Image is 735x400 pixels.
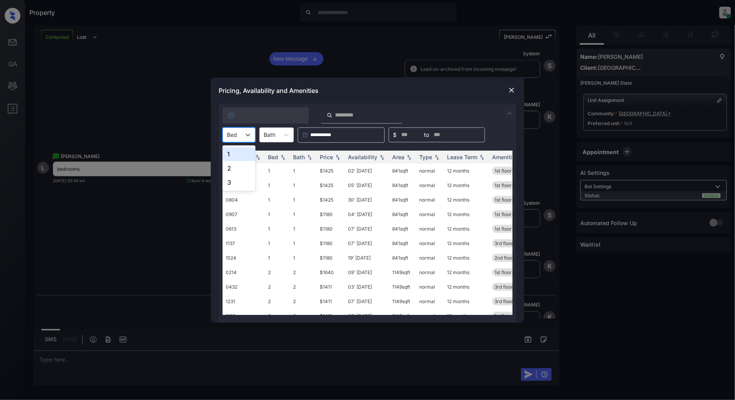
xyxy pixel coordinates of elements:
td: 1149 sqft [389,294,416,309]
td: 1 [290,193,317,207]
td: $1640 [317,265,345,280]
td: 19' [DATE] [345,251,389,265]
div: Amenities [492,154,518,160]
td: $1180 [317,251,345,265]
td: $1411 [317,280,345,294]
td: normal [416,280,444,294]
div: Bed [268,154,278,160]
div: Type [419,154,432,160]
img: sorting [478,154,486,160]
div: Price [320,154,333,160]
td: 1213 [223,309,265,323]
td: 07' [DATE] [345,294,389,309]
span: 1st floor [494,182,512,188]
td: normal [416,236,444,251]
td: 12 months [444,222,489,236]
td: 2 [265,265,290,280]
td: 2 [290,280,317,294]
td: 1 [265,193,290,207]
img: icon-zuma [327,112,333,119]
td: normal [416,178,444,193]
td: 07' [DATE] [345,236,389,251]
td: normal [416,207,444,222]
td: 0613 [223,222,265,236]
td: 04' [DATE] [345,207,389,222]
td: 02' [DATE] [345,164,389,178]
td: normal [416,222,444,236]
td: $1411 [317,294,345,309]
img: icon-zuma [227,111,235,119]
td: normal [416,265,444,280]
td: 1 [265,222,290,236]
td: 1149 sqft [389,280,416,294]
td: 2 [290,294,317,309]
div: Availability [348,154,377,160]
td: 1 [290,222,317,236]
div: 3 [223,175,255,189]
td: 09' [DATE] [345,265,389,280]
td: 841 sqft [389,251,416,265]
td: 30' [DATE] [345,193,389,207]
td: 07' [DATE] [345,222,389,236]
td: $1411 [317,309,345,323]
div: Lease Term [447,154,477,160]
td: normal [416,193,444,207]
img: sorting [433,154,441,160]
span: 3rd floor [494,298,513,304]
td: $1180 [317,207,345,222]
td: 841 sqft [389,193,416,207]
td: $1425 [317,178,345,193]
td: 1 [290,164,317,178]
img: sorting [405,154,413,160]
td: 07' [DATE] [345,309,389,323]
td: 1 [265,251,290,265]
span: 1st floor [494,269,512,275]
td: 12 months [444,265,489,280]
div: Pricing, Availability and Amenities [211,78,524,104]
div: Bath [293,154,305,160]
span: 1st floor [494,168,512,174]
td: $1180 [317,236,345,251]
img: sorting [306,154,313,160]
span: 1st floor [494,197,512,203]
td: normal [416,294,444,309]
td: 05' [DATE] [345,178,389,193]
td: 1524 [223,251,265,265]
td: normal [416,251,444,265]
div: 2 [223,161,255,175]
td: 1 [265,178,290,193]
td: 1 [290,251,317,265]
td: 12 months [444,164,489,178]
td: 841 sqft [389,178,416,193]
span: 3rd floor [494,240,513,246]
td: 12 months [444,178,489,193]
td: $1180 [317,222,345,236]
td: 841 sqft [389,207,416,222]
div: Area [392,154,404,160]
td: 12 months [444,280,489,294]
td: 12 months [444,207,489,222]
td: 841 sqft [389,164,416,178]
td: 1 [265,164,290,178]
td: normal [416,164,444,178]
td: 2 [265,294,290,309]
span: 1st floor [494,211,512,217]
td: 0214 [223,265,265,280]
span: 3rd floor [494,284,513,290]
td: 1 [290,178,317,193]
img: sorting [378,154,386,160]
img: sorting [254,154,262,160]
span: 2nd floor [494,255,514,261]
td: 1137 [223,236,265,251]
img: close [508,86,516,94]
td: 1 [290,207,317,222]
div: 1 [223,147,255,161]
td: 0804 [223,193,265,207]
td: 12 months [444,251,489,265]
span: 1st floor [494,313,512,319]
td: 1231 [223,294,265,309]
td: 1 [290,236,317,251]
span: $ [393,131,396,139]
td: 03' [DATE] [345,280,389,294]
td: 2 [265,280,290,294]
